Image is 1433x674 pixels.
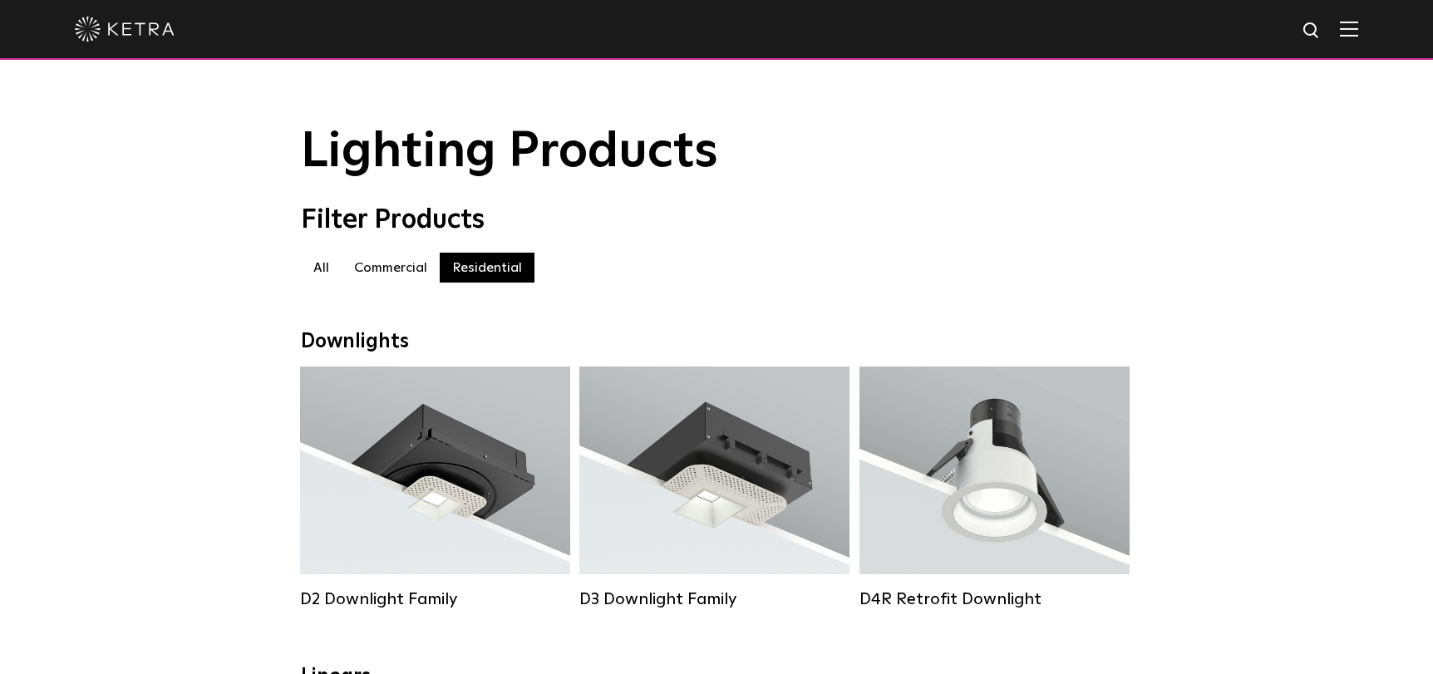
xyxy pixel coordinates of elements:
[301,127,718,177] span: Lighting Products
[1340,21,1358,37] img: Hamburger%20Nav.svg
[300,589,570,609] div: D2 Downlight Family
[859,367,1130,609] a: D4R Retrofit Downlight Lumen Output:800Colors:White / BlackBeam Angles:15° / 25° / 40° / 60°Watta...
[579,589,849,609] div: D3 Downlight Family
[75,17,175,42] img: ketra-logo-2019-white
[301,253,342,283] label: All
[579,367,849,609] a: D3 Downlight Family Lumen Output:700 / 900 / 1100Colors:White / Black / Silver / Bronze / Paintab...
[1302,21,1322,42] img: search icon
[301,330,1132,354] div: Downlights
[859,589,1130,609] div: D4R Retrofit Downlight
[342,253,440,283] label: Commercial
[301,204,1132,236] div: Filter Products
[300,367,570,609] a: D2 Downlight Family Lumen Output:1200Colors:White / Black / Gloss Black / Silver / Bronze / Silve...
[440,253,534,283] label: Residential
